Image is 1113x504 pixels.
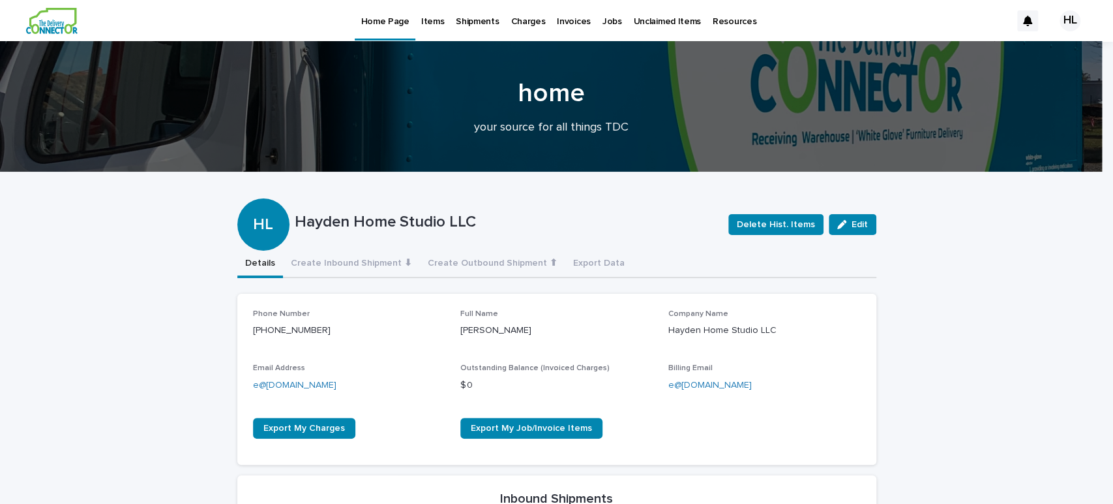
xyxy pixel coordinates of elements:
[471,424,592,433] span: Export My Job/Invoice Items
[728,214,824,235] button: Delete Hist. Items
[290,121,812,135] p: your source for all things TDC
[253,381,336,390] a: e@[DOMAIN_NAME]
[263,424,345,433] span: Export My Charges
[237,251,283,278] button: Details
[237,163,289,234] div: HL
[283,251,420,278] button: Create Inbound Shipment ⬇
[1060,10,1080,31] div: HL
[253,418,355,439] a: Export My Charges
[253,326,331,335] a: [PHONE_NUMBER]
[668,310,728,318] span: Company Name
[460,324,653,338] p: [PERSON_NAME]
[460,310,498,318] span: Full Name
[295,213,718,232] p: Hayden Home Studio LLC
[253,364,305,372] span: Email Address
[668,364,713,372] span: Billing Email
[460,418,602,439] a: Export My Job/Invoice Items
[737,218,815,231] span: Delete Hist. Items
[565,251,632,278] button: Export Data
[26,8,78,34] img: aCWQmA6OSGG0Kwt8cj3c
[460,364,610,372] span: Outstanding Balance (Invoiced Charges)
[668,381,752,390] a: e@[DOMAIN_NAME]
[852,220,868,229] span: Edit
[231,78,870,109] h1: home
[420,251,565,278] button: Create Outbound Shipment ⬆
[460,379,653,392] p: $ 0
[829,214,876,235] button: Edit
[668,324,861,338] p: Hayden Home Studio LLC
[253,310,310,318] span: Phone Number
